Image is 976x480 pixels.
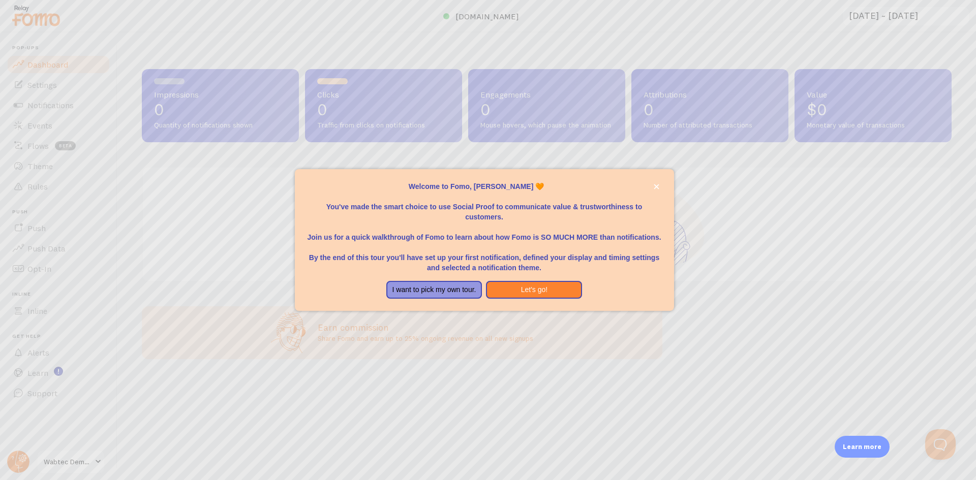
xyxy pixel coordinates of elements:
[307,242,662,273] p: By the end of this tour you'll have set up your first notification, defined your display and timi...
[843,442,881,452] p: Learn more
[307,181,662,191] p: Welcome to Fomo, [PERSON_NAME] 🧡
[295,169,674,311] div: Welcome to Fomo, Sarah Snow 🧡You&amp;#39;ve made the smart choice to use Social Proof to communic...
[386,281,482,299] button: I want to pick my own tour.
[486,281,582,299] button: Let's go!
[307,191,662,222] p: You've made the smart choice to use Social Proof to communicate value & trustworthiness to custom...
[651,181,662,192] button: close,
[307,222,662,242] p: Join us for a quick walkthrough of Fomo to learn about how Fomo is SO MUCH MORE than notifications.
[835,436,890,458] div: Learn more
